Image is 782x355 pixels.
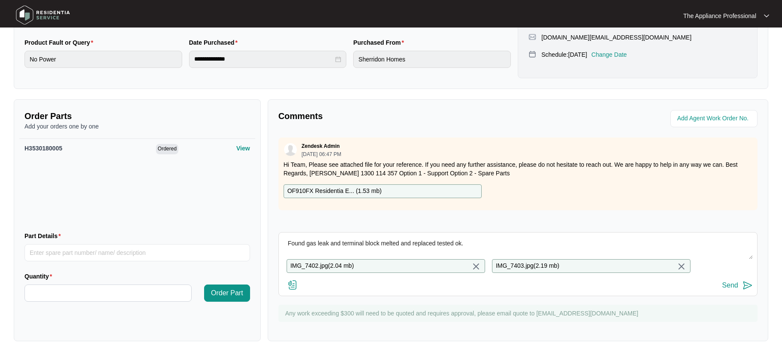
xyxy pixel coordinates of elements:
p: The Appliance Professional [683,12,756,20]
img: dropdown arrow [764,14,769,18]
img: file-attachment-doc.svg [287,280,298,290]
p: OF910FX Residentia E... ( 1.53 mb ) [287,187,382,196]
img: close [471,261,481,272]
input: Product Fault or Query [24,51,182,68]
p: Comments [278,110,512,122]
img: map-pin [528,50,536,58]
img: user.svg [284,143,297,156]
textarea: Found gas leak and terminal block melted and replaced tested ok. [283,237,753,259]
label: Purchased From [353,38,407,47]
p: Any work exceeding $300 will need to be quoted and requires approval, please email quote to [EMAI... [285,309,753,318]
img: close [676,261,687,272]
span: H3530180005 [24,145,62,152]
p: [DOMAIN_NAME][EMAIL_ADDRESS][DOMAIN_NAME] [541,33,691,42]
p: Add your orders one by one [24,122,250,131]
span: Order Part [211,288,243,298]
label: Quantity [24,272,55,281]
img: send-icon.svg [742,280,753,291]
input: Purchased From [353,51,511,68]
input: Date Purchased [194,55,334,64]
img: map-pin [528,33,536,41]
p: Zendesk Admin [302,143,340,150]
label: Product Fault or Query [24,38,97,47]
input: Quantity [25,285,191,301]
p: Schedule: [DATE] [541,50,587,59]
p: View [236,144,250,153]
img: residentia service logo [13,2,73,28]
input: Part Details [24,244,250,261]
p: [DATE] 06:47 PM [302,152,341,157]
button: Send [722,280,753,291]
label: Part Details [24,232,64,240]
p: IMG_7403.jpg ( 2.19 mb ) [496,261,559,271]
label: Date Purchased [189,38,241,47]
button: Order Part [204,285,250,302]
p: Hi Team, Please see attached file for your reference. If you need any further assistance, please ... [284,160,752,177]
span: Ordered [156,144,178,154]
p: IMG_7402.jpg ( 2.04 mb ) [290,261,354,271]
p: Order Parts [24,110,250,122]
input: Add Agent Work Order No. [677,113,752,124]
p: Change Date [591,50,627,59]
div: Send [722,282,738,289]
